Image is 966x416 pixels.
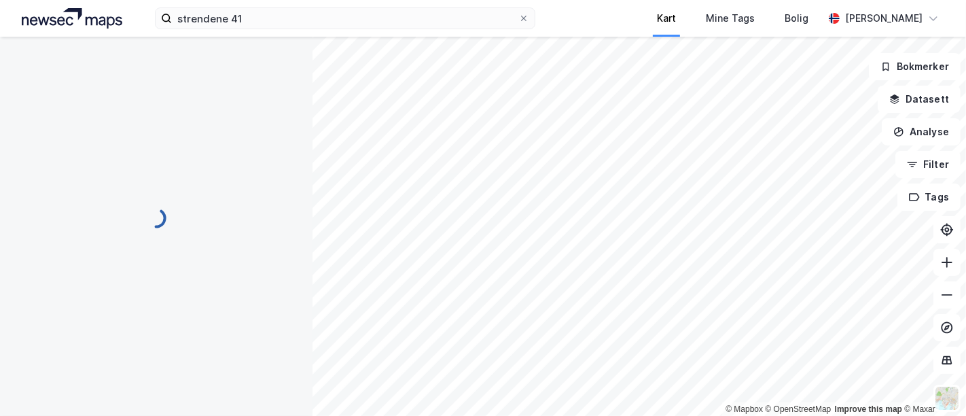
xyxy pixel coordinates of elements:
img: logo.a4113a55bc3d86da70a041830d287a7e.svg [22,8,122,29]
button: Tags [897,184,961,211]
div: Kontrollprogram for chat [898,351,966,416]
button: Filter [895,151,961,178]
iframe: Chat Widget [898,351,966,416]
div: Kart [657,10,676,27]
a: Mapbox [726,404,763,414]
div: Mine Tags [706,10,755,27]
a: Improve this map [835,404,902,414]
a: OpenStreetMap [766,404,831,414]
input: Søk på adresse, matrikkel, gårdeiere, leietakere eller personer [172,8,518,29]
button: Datasett [878,86,961,113]
div: [PERSON_NAME] [845,10,923,27]
button: Bokmerker [869,53,961,80]
div: Bolig [785,10,808,27]
img: spinner.a6d8c91a73a9ac5275cf975e30b51cfb.svg [145,207,167,229]
button: Analyse [882,118,961,145]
